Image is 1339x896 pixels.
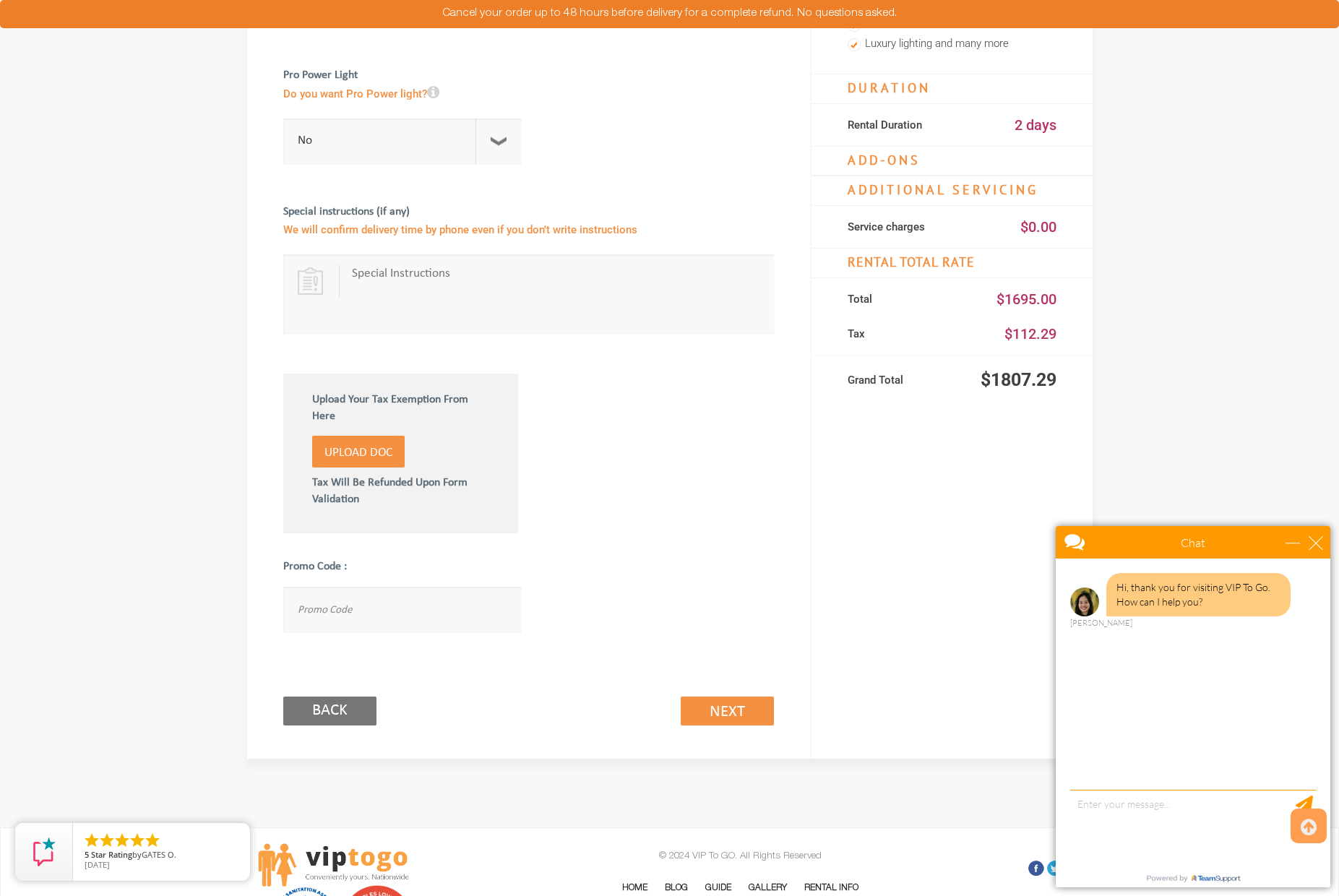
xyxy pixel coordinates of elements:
h4: Duration [811,74,1093,104]
h4: Add-Ons [811,146,1093,176]
p: © 2024 VIP To GO. All Rights Reserved [529,847,952,866]
input: Back [283,697,376,725]
span: Upload Doc [324,447,392,459]
div: Grand Total [848,366,952,394]
div: $1807.29 [952,366,1056,394]
div: Rental Duration [848,111,952,139]
h4: Additional Servicing [811,176,1093,206]
h4: RENTAL Total RATE [811,248,1093,278]
div: Service charges [848,213,952,241]
div: $1695.00 [952,285,1056,313]
label: Tax Will Be Refunded Upon Form Validation [312,468,490,508]
a: Next [681,697,774,725]
li:  [129,832,146,849]
label: Promo Code : [283,559,522,583]
label: Upload Your Tax Exemption From Here [312,392,490,432]
div: 2 days [952,111,1056,139]
div: $112.29 [952,320,1056,348]
span: by [85,850,238,861]
span: Star Rating [91,849,132,860]
li: Luxury lighting and many more [848,35,1056,54]
li:  [83,832,100,849]
span: 5 [85,849,89,860]
label: Special instructions (if any) [283,204,774,251]
li:  [144,832,161,849]
label: Pro Power Light [283,67,522,115]
span: Do you want Pro Power light? [283,84,522,108]
li:  [113,832,131,849]
li:  [98,832,116,849]
input: Promo Code [283,587,522,632]
img: viptogo LogoVIPTOGO [258,843,409,887]
div: Total [848,285,952,313]
div: Tax [848,320,952,348]
a: Facebook [1028,861,1044,876]
div: $0.00 [952,213,1056,241]
span: [DATE] [85,859,110,870]
span: We will confirm delivery time by phone even if you don't write instructions [283,220,774,244]
iframe: Live Chat Box [1047,517,1339,896]
span: GATES O. [142,849,176,860]
img: Review Rating [30,837,59,866]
